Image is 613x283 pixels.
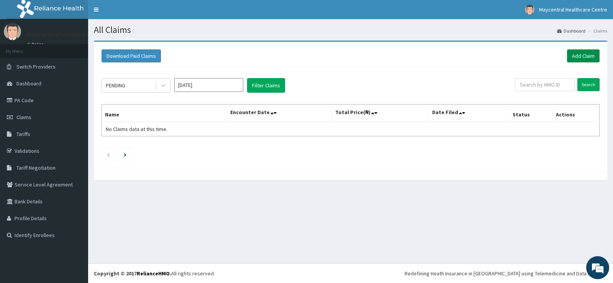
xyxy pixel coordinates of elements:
[16,114,31,121] span: Claims
[137,270,170,277] a: RelianceHMO
[126,4,144,22] div: Minimize live chat window
[174,78,243,92] input: Select Month and Year
[429,105,510,122] th: Date Filed
[44,90,106,167] span: We're online!
[94,270,171,277] strong: Copyright © 2017 .
[94,25,607,35] h1: All Claims
[88,263,613,283] footer: All rights reserved.
[4,23,21,40] img: User Image
[106,126,167,133] span: No Claims data at this time.
[525,5,534,15] img: User Image
[515,78,575,91] input: Search by HMO ID
[27,31,118,38] p: Maycentral Healthcare Centre
[557,28,585,34] a: Dashboard
[40,43,129,53] div: Chat with us now
[16,131,30,137] span: Tariffs
[102,105,227,122] th: Name
[247,78,285,93] button: Filter Claims
[102,49,161,62] button: Download Paid Claims
[16,63,56,70] span: Switch Providers
[16,164,56,171] span: Tariff Negotiation
[332,105,429,122] th: Total Price(₦)
[14,38,31,57] img: d_794563401_company_1708531726252_794563401
[552,105,599,122] th: Actions
[539,6,607,13] span: Maycentral Healthcare Centre
[567,49,600,62] a: Add Claim
[106,82,125,89] div: PENDING
[227,105,332,122] th: Encounter Date
[577,78,600,91] input: Search
[586,28,607,34] li: Claims
[27,42,45,47] a: Online
[107,151,110,158] a: Previous page
[4,196,146,222] textarea: Type your message and hit 'Enter'
[509,105,552,122] th: Status
[405,270,607,277] div: Redefining Heath Insurance in [GEOGRAPHIC_DATA] using Telemedicine and Data Science!
[124,151,126,158] a: Next page
[16,80,41,87] span: Dashboard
